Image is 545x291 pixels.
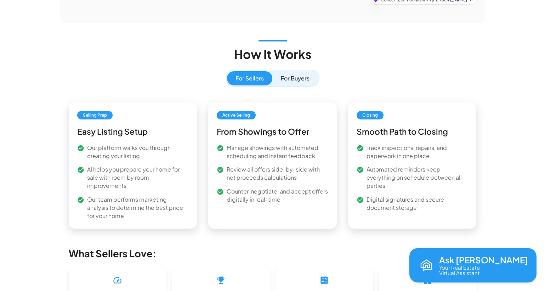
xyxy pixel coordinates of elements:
[227,166,328,182] p: Review all offers side-by-side with net proceeds calculations
[367,196,468,212] p: Digital signatures and secure document storage
[217,125,328,138] h6: From Showings to Offer
[77,125,189,138] h6: Easy Listing Setup
[359,112,381,118] span: Closing
[409,248,537,282] button: Open chat with Reva
[227,71,272,85] button: For Sellers
[234,47,311,61] h3: How It Works
[80,112,110,118] span: Selling Prep
[87,144,189,160] p: Our platform walks you through creating your listing
[227,188,328,204] p: Counter, negotiate, and accept offers digitally in real-time
[272,71,318,85] button: For Buyers
[367,166,468,190] p: Automated reminders keep everything on schedule between all parties
[439,265,480,275] p: Your Real Estate Virtual Assistant
[69,247,477,260] h5: What Sellers Love:
[227,144,328,160] p: Manage showings with automated scheduling and instant feedback
[439,255,528,264] p: Ask [PERSON_NAME]
[418,257,435,274] img: Reva
[226,70,319,87] div: How it works view
[87,166,189,190] p: AI helps you prepare your home for sale with room by room improvements
[87,196,189,220] p: Our team performs marketing analysis to determine the best price for your home
[357,125,468,138] h6: Smooth Path to Closing
[220,112,253,118] span: Active Selling
[367,144,468,160] p: Track inspections, repairs, and paperwork in one place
